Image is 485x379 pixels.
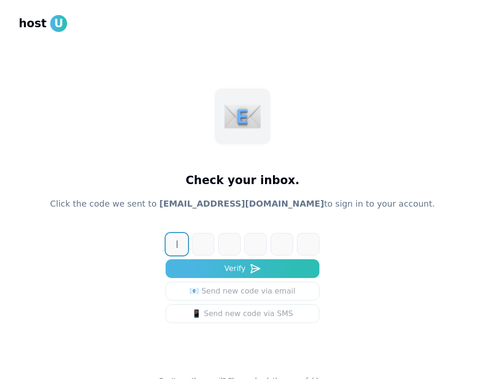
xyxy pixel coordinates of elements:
[19,15,67,32] a: hostU
[192,308,293,319] div: 📱 Send new code via SMS
[50,15,67,32] span: U
[166,304,319,323] button: 📱 Send new code via SMS
[166,282,319,301] a: 📧 Send new code via email
[186,173,300,188] h1: Check your inbox.
[19,16,46,31] span: host
[50,197,435,210] p: Click the code we sent to to sign in to your account.
[166,259,319,278] button: Verify
[159,199,324,209] span: [EMAIL_ADDRESS][DOMAIN_NAME]
[224,98,261,135] img: mail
